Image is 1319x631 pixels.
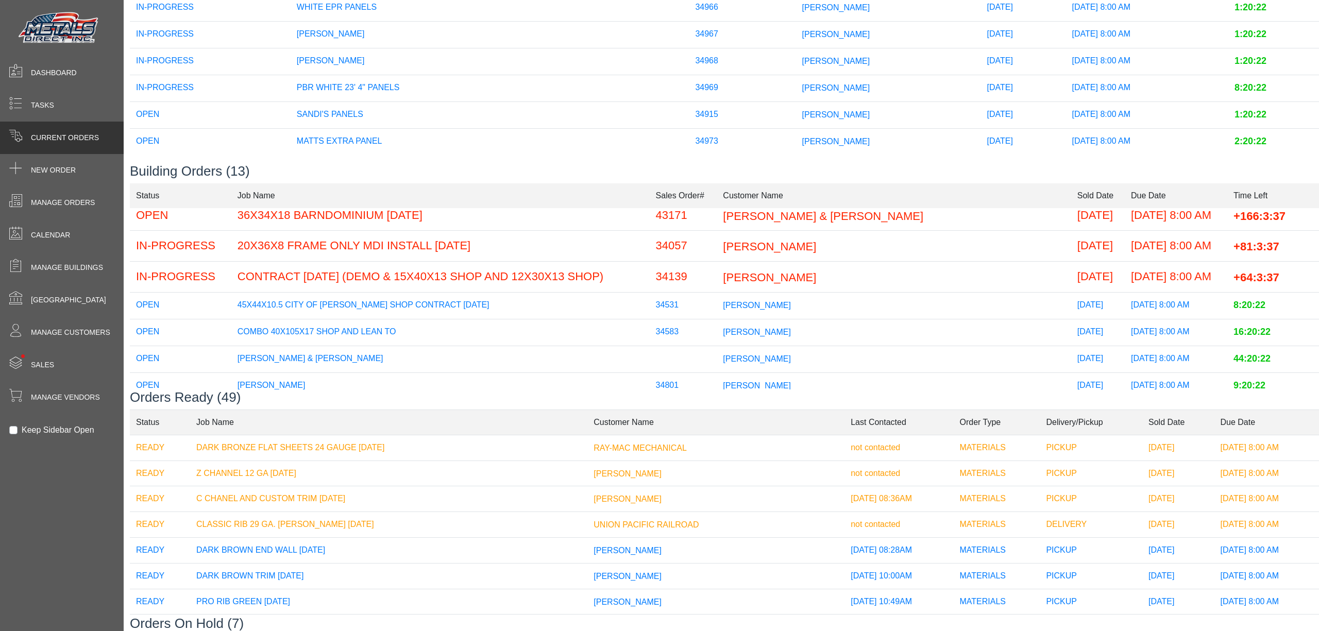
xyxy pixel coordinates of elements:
[1066,21,1228,48] td: [DATE] 8:00 AM
[954,512,1040,538] td: MATERIALS
[1233,300,1265,311] span: 8:20:22
[1066,128,1228,155] td: [DATE] 8:00 AM
[1235,56,1266,66] span: 1:20:22
[10,339,36,373] span: •
[291,75,689,101] td: PBR WHITE 23' 4" PANELS
[130,389,1319,405] h3: Orders Ready (49)
[1142,461,1214,486] td: [DATE]
[291,48,689,75] td: [PERSON_NAME]
[954,538,1040,564] td: MATERIALS
[31,230,70,241] span: Calendar
[1235,110,1266,120] span: 1:20:22
[231,200,650,231] td: 36X34X18 BARNDOMINIUM [DATE]
[689,48,796,75] td: 34968
[1040,512,1142,538] td: DELIVERY
[954,410,1040,435] td: Order Type
[954,461,1040,486] td: MATERIALS
[31,67,77,78] span: Dashboard
[130,48,291,75] td: IN-PROGRESS
[723,271,816,284] span: [PERSON_NAME]
[31,165,76,176] span: New Order
[130,319,231,346] td: OPEN
[1066,101,1228,128] td: [DATE] 8:00 AM
[1142,538,1214,564] td: [DATE]
[1214,461,1319,486] td: [DATE] 8:00 AM
[650,319,717,346] td: 34583
[31,132,99,143] span: Current Orders
[723,300,791,309] span: [PERSON_NAME]
[723,209,923,222] span: [PERSON_NAME] & [PERSON_NAME]
[1142,563,1214,589] td: [DATE]
[650,200,717,231] td: 43171
[190,435,587,461] td: DARK BRONZE FLAT SHEETS 24 GAUGE [DATE]
[130,292,231,319] td: OPEN
[1040,486,1142,512] td: PICKUP
[1142,410,1214,435] td: Sold Date
[802,110,870,118] span: [PERSON_NAME]
[689,128,796,155] td: 34973
[231,183,650,208] td: Job Name
[717,183,1071,208] td: Customer Name
[231,262,650,293] td: CONTRACT [DATE] (DEMO & 15X40X13 SHOP AND 12X30X13 SHOP)
[1233,381,1265,391] span: 9:20:22
[1071,292,1125,319] td: [DATE]
[22,424,94,436] label: Keep Sidebar Open
[689,21,796,48] td: 34967
[1235,3,1266,13] span: 1:20:22
[954,486,1040,512] td: MATERIALS
[1071,372,1125,399] td: [DATE]
[31,360,54,370] span: Sales
[1235,83,1266,93] span: 8:20:22
[954,589,1040,615] td: MATERIALS
[1071,183,1125,208] td: Sold Date
[1040,538,1142,564] td: PICKUP
[1214,589,1319,615] td: [DATE] 8:00 AM
[190,461,587,486] td: Z CHANNEL 12 GA [DATE]
[594,444,686,452] span: RAY-MAC MECHANICAL
[1125,183,1227,208] td: Due Date
[291,128,689,155] td: MATTS EXTRA PANEL
[31,392,100,403] span: Manage Vendors
[650,231,717,262] td: 34057
[31,197,95,208] span: Manage Orders
[1125,319,1227,346] td: [DATE] 8:00 AM
[650,262,717,293] td: 34139
[190,563,587,589] td: DARK BROWN TRIM [DATE]
[802,83,870,92] span: [PERSON_NAME]
[130,163,1319,179] h3: Building Orders (13)
[15,9,103,47] img: Metals Direct Inc Logo
[1071,346,1125,372] td: [DATE]
[1233,240,1279,253] span: +81:3:37
[650,372,717,399] td: 34801
[689,101,796,128] td: 34915
[594,546,662,555] span: [PERSON_NAME]
[130,183,231,208] td: Status
[802,137,870,145] span: [PERSON_NAME]
[190,589,587,615] td: PRO RIB GREEN [DATE]
[723,381,791,389] span: [PERSON_NAME]
[130,372,231,399] td: OPEN
[1040,410,1142,435] td: Delivery/Pickup
[1235,137,1266,147] span: 2:20:22
[130,346,231,372] td: OPEN
[31,295,106,305] span: [GEOGRAPHIC_DATA]
[130,435,190,461] td: READY
[1071,262,1125,293] td: [DATE]
[844,461,953,486] td: not contacted
[844,486,953,512] td: [DATE] 08:36AM
[130,75,291,101] td: IN-PROGRESS
[31,327,110,338] span: Manage Customers
[1071,319,1125,346] td: [DATE]
[130,231,231,262] td: IN-PROGRESS
[844,435,953,461] td: not contacted
[130,21,291,48] td: IN-PROGRESS
[650,183,717,208] td: Sales Order#
[802,56,870,65] span: [PERSON_NAME]
[130,101,291,128] td: OPEN
[723,354,791,363] span: [PERSON_NAME]
[1125,262,1227,293] td: [DATE] 8:00 AM
[130,589,190,615] td: READY
[231,346,650,372] td: [PERSON_NAME] & [PERSON_NAME]
[231,372,650,399] td: [PERSON_NAME]
[1040,589,1142,615] td: PICKUP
